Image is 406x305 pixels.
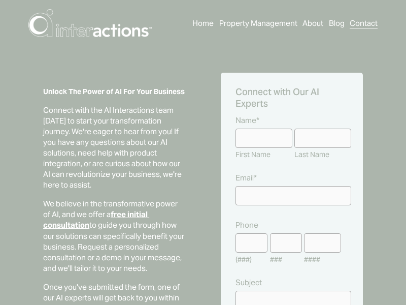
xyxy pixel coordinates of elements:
[235,150,292,160] span: First Name
[304,233,341,253] input: ####
[192,17,214,29] a: Home
[235,115,259,126] legend: Name
[43,105,185,191] p: Connect with the AI Interactions team [DATE] to start your transformation journey. We're eager to...
[294,150,351,160] span: Last Name
[235,255,267,265] span: (###)
[294,129,351,148] input: Last Name
[304,255,341,265] span: ####
[235,129,292,148] input: First Name
[28,9,152,37] img: AI Interactions
[43,198,185,273] p: We believe in the transformative power of AI, and we offer a to guide you through how our solutio...
[270,255,302,265] span: ###
[219,17,297,29] a: Property Management
[302,17,323,29] a: About
[235,277,351,288] label: Subject
[350,17,378,29] a: Contact
[329,17,345,29] a: Blog
[235,86,321,109] span: Connect with Our AI Experts
[270,233,302,253] input: ###
[43,87,185,96] strong: Unlock The Power of AI For Your Business
[43,209,149,230] strong: free initial consultation
[235,172,351,183] label: Email
[235,220,258,230] legend: Phone
[235,233,267,253] input: (###)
